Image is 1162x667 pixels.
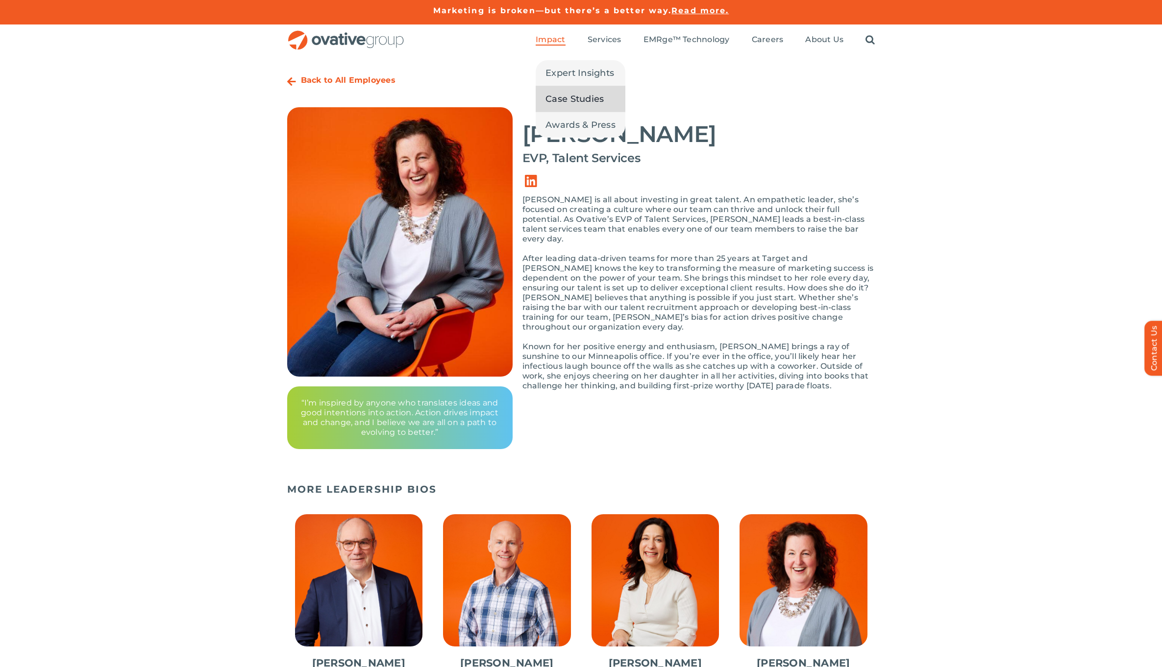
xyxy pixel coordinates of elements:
img: Bio – Bonnie [287,107,513,377]
a: Case Studies [536,86,625,112]
a: Marketing is broken—but there’s a better way. [433,6,672,15]
nav: Menu [536,24,875,56]
h5: MORE LEADERSHIP BIOS [287,483,875,495]
a: Careers [752,35,784,46]
span: Careers [752,35,784,45]
span: Awards & Press [545,118,616,132]
h4: EVP, Talent Services [522,151,875,165]
p: “I’m inspired by anyone who translates ideas and good intentions into action. Action drives impac... [299,398,501,437]
span: Expert Insights [545,66,614,80]
a: EMRge™ Technology [643,35,730,46]
span: Services [588,35,621,45]
p: [PERSON_NAME] is all about investing in great talent. An empathetic leader, she’s focused on crea... [522,195,875,244]
h2: [PERSON_NAME] [522,122,875,146]
span: Impact [536,35,565,45]
p: After leading data-driven teams for more than 25 years at Target and [PERSON_NAME] knows the key ... [522,254,875,332]
a: Impact [536,35,565,46]
a: Read more. [671,6,729,15]
a: OG_Full_horizontal_RGB [287,29,405,39]
a: Link to https://www.linkedin.com/in/bonnie-gross-8202481/ [518,167,545,195]
span: Case Studies [545,92,604,106]
span: About Us [805,35,843,45]
p: Known for her positive energy and enthusiasm, [PERSON_NAME] brings a ray of sunshine to our Minne... [522,342,875,391]
a: Awards & Press [536,112,625,138]
span: EMRge™ Technology [643,35,730,45]
a: Expert Insights [536,60,625,86]
a: Link to https://ovative.com/about-us/people/ [287,77,296,87]
a: Back to All Employees [301,75,396,85]
a: Search [865,35,875,46]
a: About Us [805,35,843,46]
a: Services [588,35,621,46]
